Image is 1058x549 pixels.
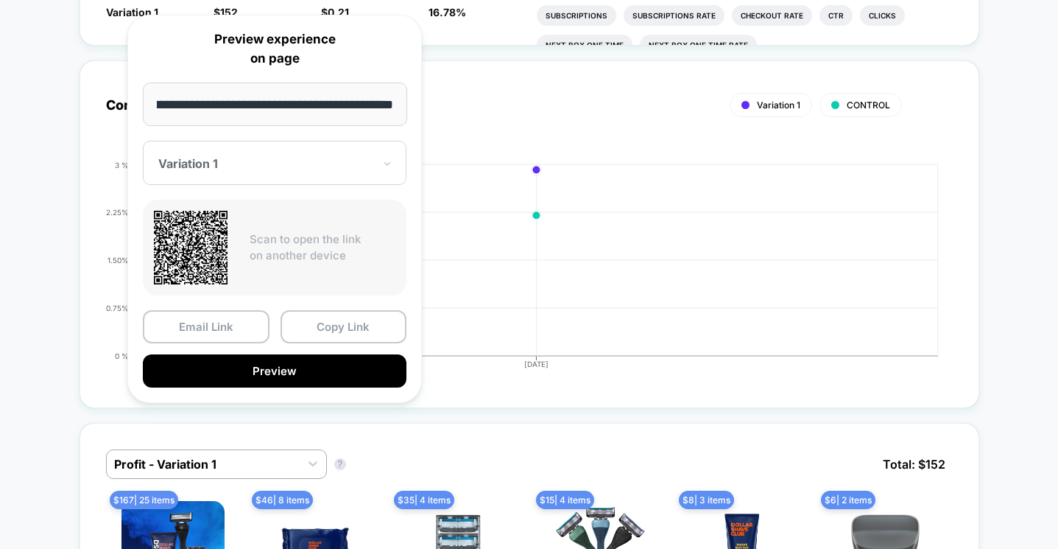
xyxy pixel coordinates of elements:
tspan: 2.25% [106,207,129,216]
li: Next Box One Time [537,35,632,55]
li: Clicks [860,5,905,26]
span: $ 35 | 4 items [394,491,454,509]
li: Next Box One Time Rate [640,35,757,55]
span: Variation 1 [106,6,158,18]
li: Checkout Rate [732,5,812,26]
div: CONVERSION_RATE [91,161,938,382]
span: CONTROL [847,99,890,111]
li: Ctr [819,5,853,26]
button: Copy Link [281,310,407,343]
tspan: [DATE] [524,360,549,368]
li: Subscriptions [537,5,616,26]
tspan: 1.50% [107,255,129,264]
span: $ 6 | 2 items [821,491,875,509]
span: $ 15 | 4 items [536,491,594,509]
span: $ 167 | 25 items [110,491,178,509]
span: Total: $ 152 [875,450,953,479]
button: Preview [143,354,406,388]
li: Subscriptions Rate [624,5,724,26]
span: Variation 1 [757,99,800,111]
p: Preview experience on page [143,30,406,68]
tspan: 0.75% [106,303,129,312]
p: Scan to open the link on another device [250,231,395,265]
span: 16.78 % [429,6,466,18]
button: ? [334,458,346,470]
button: Email Link [143,310,269,343]
span: $ 46 | 8 items [252,491,313,509]
span: $ 8 | 3 items [679,491,734,509]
